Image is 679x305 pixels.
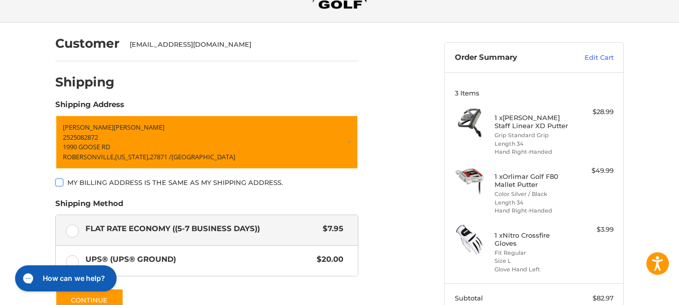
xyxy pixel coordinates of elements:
[495,190,571,198] li: Color Silver / Black
[55,198,123,214] legend: Shipping Method
[495,114,571,130] h4: 1 x [PERSON_NAME] Staff Linear XD Putter
[63,142,110,151] span: 1990 GOOSE RD
[55,99,124,115] legend: Shipping Address
[318,223,343,235] span: $7.95
[495,172,571,189] h4: 1 x Orlimar Golf F80 Mallet Putter
[115,152,150,161] span: [US_STATE],
[55,178,358,186] label: My billing address is the same as my shipping address.
[114,123,164,132] span: [PERSON_NAME]
[171,152,235,161] span: [GEOGRAPHIC_DATA]
[495,207,571,215] li: Hand Right-Handed
[563,53,614,63] a: Edit Cart
[150,152,171,161] span: 27871 /
[455,53,563,63] h3: Order Summary
[63,152,115,161] span: ROBERSONVILLE,
[593,294,614,302] span: $82.97
[455,294,483,302] span: Subtotal
[63,123,114,132] span: [PERSON_NAME]
[495,131,571,140] li: Grip Standard Grip
[495,140,571,148] li: Length 34
[495,198,571,207] li: Length 34
[495,257,571,265] li: Size L
[495,231,571,248] h4: 1 x Nitro Crossfire Gloves
[63,133,98,142] span: 2525082872
[455,89,614,97] h3: 3 Items
[495,249,571,257] li: Fit Regular
[10,262,120,295] iframe: Gorgias live chat messenger
[55,115,358,169] a: Enter or select a different address
[312,254,343,265] span: $20.00
[55,36,120,51] h2: Customer
[85,223,318,235] span: Flat Rate Economy ((5-7 Business Days))
[130,40,349,50] div: [EMAIL_ADDRESS][DOMAIN_NAME]
[574,107,614,117] div: $28.99
[55,74,115,90] h2: Shipping
[596,278,679,305] iframe: Google Customer Reviews
[495,265,571,274] li: Glove Hand Left
[574,166,614,176] div: $49.99
[85,254,312,265] span: UPS® (UPS® Ground)
[574,225,614,235] div: $3.99
[495,148,571,156] li: Hand Right-Handed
